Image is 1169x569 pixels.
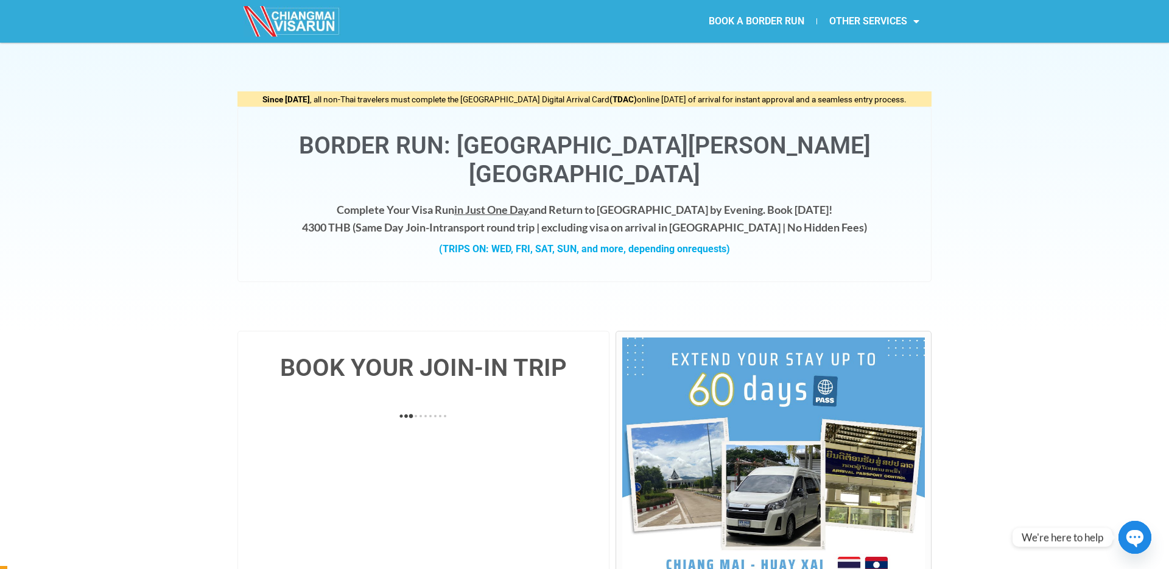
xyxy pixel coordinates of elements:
span: , all non-Thai travelers must complete the [GEOGRAPHIC_DATA] Digital Arrival Card online [DATE] o... [262,94,907,104]
h4: Complete Your Visa Run and Return to [GEOGRAPHIC_DATA] by Evening. Book [DATE]! 4300 THB ( transp... [250,201,919,236]
strong: Same Day Join-In [356,221,439,234]
span: requests) [688,243,730,255]
strong: Since [DATE] [262,94,310,104]
h1: Border Run: [GEOGRAPHIC_DATA][PERSON_NAME][GEOGRAPHIC_DATA] [250,132,919,189]
span: in Just One Day [454,203,529,216]
strong: (TDAC) [609,94,637,104]
a: BOOK A BORDER RUN [697,7,816,35]
h4: BOOK YOUR JOIN-IN TRIP [250,356,597,380]
strong: (TRIPS ON: WED, FRI, SAT, SUN, and more, depending on [439,243,730,255]
a: OTHER SERVICES [817,7,932,35]
nav: Menu [584,7,932,35]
